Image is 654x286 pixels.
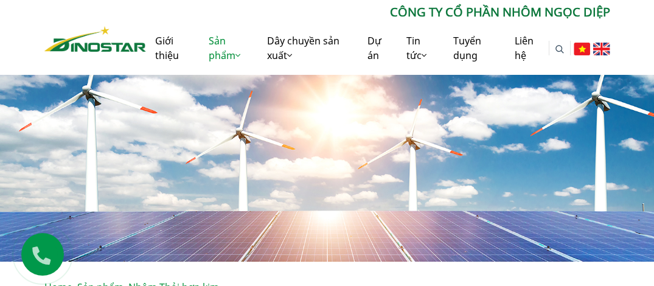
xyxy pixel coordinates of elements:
[146,21,199,75] a: Giới thiệu
[444,21,506,75] a: Tuyển dụng
[555,45,564,54] img: search
[358,21,397,75] a: Dự án
[146,3,610,21] p: CÔNG TY CỔ PHẦN NHÔM NGỌC DIỆP
[506,21,549,75] a: Liên hệ
[593,43,610,55] img: English
[397,21,444,75] a: Tin tức
[200,21,259,75] a: Sản phẩm
[258,21,358,75] a: Dây chuyền sản xuất
[574,43,590,55] img: Tiếng Việt
[44,26,147,52] img: Nhôm Dinostar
